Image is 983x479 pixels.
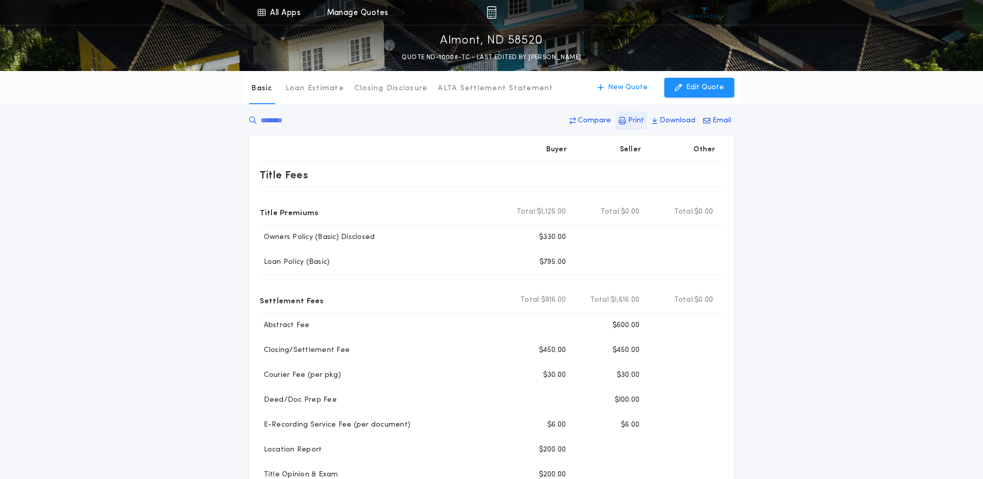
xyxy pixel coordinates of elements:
[587,78,658,97] button: New Quote
[541,295,566,305] span: $916.00
[674,295,695,305] b: Total:
[539,345,566,356] p: $450.00
[260,292,324,308] p: Settlement Fees
[628,116,644,126] p: Print
[621,420,639,430] p: $6.00
[260,232,375,243] p: Owners Policy (Basic) Disclosed
[539,445,566,455] p: $200.00
[402,52,581,63] p: QUOTE ND-10008-TC - LAST EDITED BY [PERSON_NAME]
[487,6,496,19] img: img
[664,78,734,97] button: Edit Quote
[517,207,537,217] b: Total:
[713,116,731,126] p: Email
[260,204,319,220] p: Title Premiums
[621,207,639,217] span: $0.00
[686,82,724,93] p: Edit Quote
[260,445,322,455] p: Location Report
[700,111,734,130] button: Email
[617,370,640,381] p: $30.00
[260,345,350,356] p: Closing/Settlement Fee
[590,295,611,305] b: Total:
[539,232,566,243] p: $330.00
[578,116,611,126] p: Compare
[537,207,566,217] span: $1,125.00
[616,111,647,130] button: Print
[660,116,695,126] p: Download
[612,345,640,356] p: $450.00
[615,395,640,405] p: $100.00
[520,295,541,305] b: Total:
[694,207,713,217] span: $0.00
[546,145,567,155] p: Buyer
[260,420,411,430] p: E-Recording Service Fee (per document)
[547,420,566,430] p: $6.00
[438,83,553,94] p: ALTA Settlement Statement
[693,145,715,155] p: Other
[539,257,566,267] p: $795.00
[620,145,642,155] p: Seller
[685,7,724,18] img: vs-icon
[674,207,695,217] b: Total:
[649,111,699,130] button: Download
[260,320,310,331] p: Abstract Fee
[260,395,337,405] p: Deed/Doc Prep Fee
[601,207,621,217] b: Total:
[286,83,344,94] p: Loan Estimate
[251,83,272,94] p: Basic
[354,83,428,94] p: Closing Disclosure
[608,82,648,93] p: New Quote
[610,295,639,305] span: $1,616.00
[440,33,543,49] p: Almont, ND 58520
[260,370,341,381] p: Courier Fee (per pkg)
[612,320,640,331] p: $600.00
[566,111,614,130] button: Compare
[694,295,713,305] span: $0.00
[543,370,566,381] p: $30.00
[260,166,308,183] p: Title Fees
[260,257,330,267] p: Loan Policy (Basic)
